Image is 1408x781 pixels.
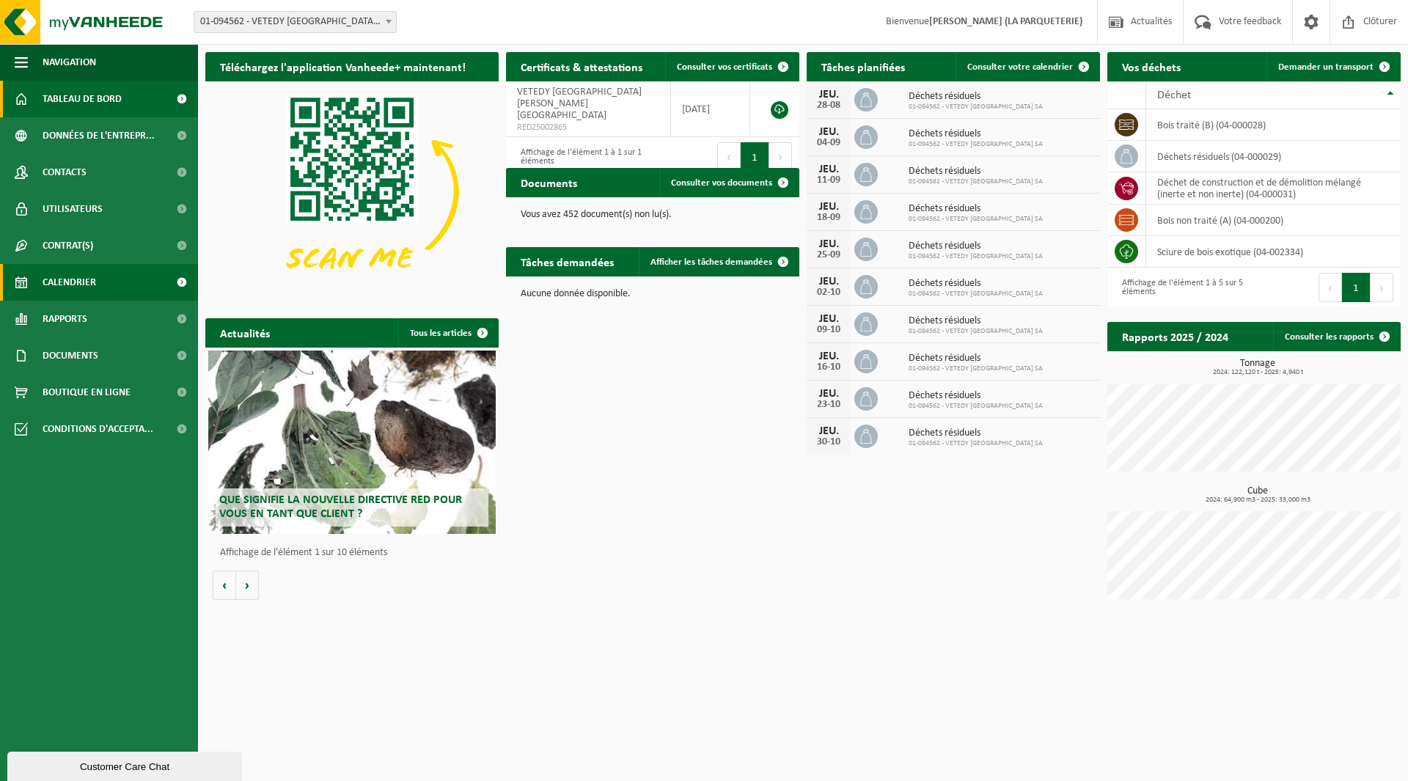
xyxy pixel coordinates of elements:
a: Que signifie la nouvelle directive RED pour vous en tant que client ? [208,351,496,534]
span: Afficher les tâches demandées [650,257,772,267]
button: 1 [1342,273,1371,302]
span: Déchets résiduels [909,166,1043,177]
span: 01-094562 - VETEDY [GEOGRAPHIC_DATA] SA [909,290,1043,298]
div: JEU. [814,126,843,138]
p: Aucune donnée disponible. [521,289,785,299]
span: Données de l'entrepr... [43,117,155,154]
a: Consulter les rapports [1273,322,1399,351]
div: JEU. [814,201,843,213]
span: 01-094562 - VETEDY [GEOGRAPHIC_DATA] SA [909,177,1043,186]
span: 01-094562 - VETEDY BELGIUM SA - ARLON [194,11,397,33]
div: 16-10 [814,362,843,373]
button: Previous [717,142,741,172]
div: 28-08 [814,100,843,111]
h3: Cube [1115,486,1401,504]
img: Download de VHEPlus App [205,81,499,301]
p: Vous avez 452 document(s) non lu(s). [521,210,785,220]
h2: Tâches planifiées [807,52,920,81]
span: 01-094562 - VETEDY BELGIUM SA - ARLON [194,12,396,32]
a: Demander un transport [1266,52,1399,81]
span: 01-094562 - VETEDY [GEOGRAPHIC_DATA] SA [909,103,1043,111]
iframe: chat widget [7,749,245,781]
h3: Tonnage [1115,359,1401,376]
div: 09-10 [814,325,843,335]
h2: Vos déchets [1107,52,1195,81]
span: Déchets résiduels [909,91,1043,103]
h2: Certificats & attestations [506,52,657,81]
span: 01-094562 - VETEDY [GEOGRAPHIC_DATA] SA [909,140,1043,149]
span: Conditions d'accepta... [43,411,153,447]
span: Déchets résiduels [909,241,1043,252]
span: Déchets résiduels [909,203,1043,215]
span: Consulter votre calendrier [967,62,1073,72]
span: Utilisateurs [43,191,103,227]
span: 01-094562 - VETEDY [GEOGRAPHIC_DATA] SA [909,215,1043,224]
button: Next [1371,273,1393,302]
button: Next [769,142,792,172]
h2: Tâches demandées [506,247,628,276]
span: Déchets résiduels [909,128,1043,140]
div: JEU. [814,313,843,325]
span: Demander un transport [1278,62,1374,72]
div: 30-10 [814,437,843,447]
td: déchet de construction et de démolition mélangé (inerte et non inerte) (04-000031) [1146,172,1401,205]
span: Déchets résiduels [909,428,1043,439]
strong: [PERSON_NAME] (LA PARQUETERIE) [929,16,1082,27]
h2: Actualités [205,318,285,347]
span: Déchets résiduels [909,315,1043,327]
button: Previous [1319,273,1342,302]
div: 04-09 [814,138,843,148]
h2: Téléchargez l'application Vanheede+ maintenant! [205,52,480,81]
h2: Documents [506,168,592,197]
td: bois non traité (A) (04-000200) [1146,205,1401,236]
p: Affichage de l'élément 1 sur 10 éléments [220,548,491,558]
div: JEU. [814,89,843,100]
span: Rapports [43,301,87,337]
span: 01-094562 - VETEDY [GEOGRAPHIC_DATA] SA [909,327,1043,336]
a: Consulter vos documents [659,168,798,197]
td: bois traité (B) (04-000028) [1146,109,1401,141]
button: Vorige [213,571,236,600]
td: déchets résiduels (04-000029) [1146,141,1401,172]
span: 2024: 64,900 m3 - 2025: 33,000 m3 [1115,496,1401,504]
span: 01-094562 - VETEDY [GEOGRAPHIC_DATA] SA [909,364,1043,373]
td: sciure de bois exotique (04-002334) [1146,236,1401,268]
a: Consulter vos certificats [665,52,798,81]
span: Déchets résiduels [909,353,1043,364]
span: 01-094562 - VETEDY [GEOGRAPHIC_DATA] SA [909,252,1043,261]
div: Affichage de l'élément 1 à 5 sur 5 éléments [1115,271,1247,304]
div: JEU. [814,351,843,362]
span: VETEDY [GEOGRAPHIC_DATA] [PERSON_NAME][GEOGRAPHIC_DATA] [517,87,642,121]
button: 1 [741,142,769,172]
span: Déchets résiduels [909,390,1043,402]
span: Déchet [1157,89,1191,101]
a: Tous les articles [398,318,497,348]
div: 11-09 [814,175,843,186]
span: Boutique en ligne [43,374,131,411]
a: Consulter votre calendrier [956,52,1099,81]
div: Affichage de l'élément 1 à 1 sur 1 éléments [513,141,645,173]
span: Tableau de bord [43,81,122,117]
span: 01-094562 - VETEDY [GEOGRAPHIC_DATA] SA [909,439,1043,448]
div: 23-10 [814,400,843,410]
span: Contrat(s) [43,227,93,264]
span: Consulter vos documents [671,178,772,188]
div: JEU. [814,276,843,287]
span: Documents [43,337,98,374]
div: JEU. [814,388,843,400]
button: Volgende [236,571,259,600]
div: 18-09 [814,213,843,223]
span: Déchets résiduels [909,278,1043,290]
a: Afficher les tâches demandées [639,247,798,276]
span: 01-094562 - VETEDY [GEOGRAPHIC_DATA] SA [909,402,1043,411]
div: 25-09 [814,250,843,260]
div: JEU. [814,164,843,175]
span: Contacts [43,154,87,191]
span: Que signifie la nouvelle directive RED pour vous en tant que client ? [219,494,462,520]
div: 02-10 [814,287,843,298]
span: 2024: 122,120 t - 2025: 4,940 t [1115,369,1401,376]
span: Navigation [43,44,96,81]
div: JEU. [814,425,843,437]
td: [DATE] [671,81,751,137]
